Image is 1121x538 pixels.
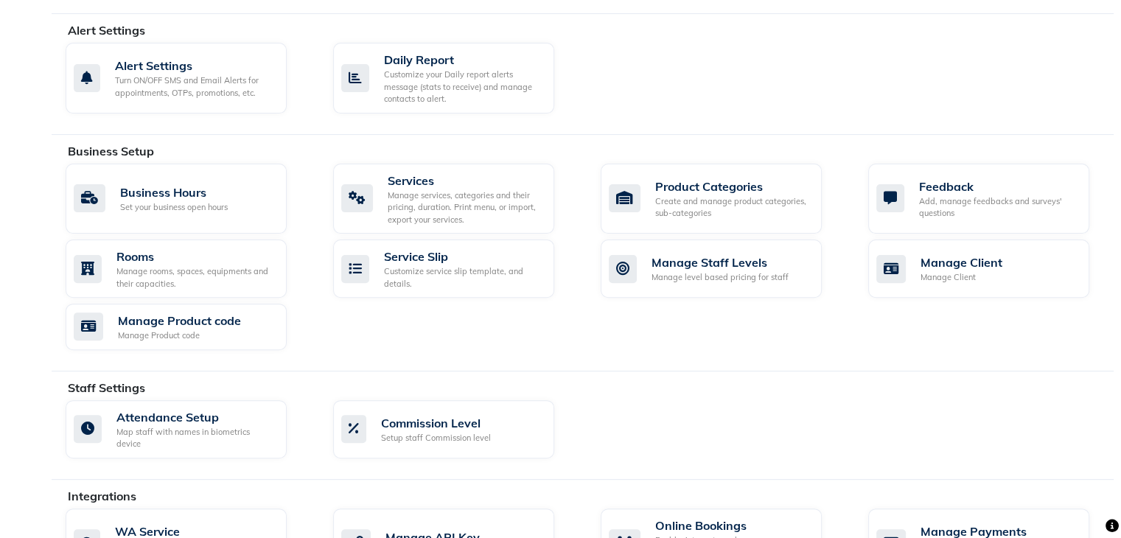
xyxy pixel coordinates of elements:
[868,240,1114,298] a: Manage ClientManage Client
[116,265,275,290] div: Manage rooms, spaces, equipments and their capacities.
[381,414,491,432] div: Commission Level
[384,265,542,290] div: Customize service slip template, and details.
[120,201,228,214] div: Set your business open hours
[652,254,789,271] div: Manage Staff Levels
[601,240,846,298] a: Manage Staff LevelsManage level based pricing for staff
[66,240,311,298] a: RoomsManage rooms, spaces, equipments and their capacities.
[116,426,275,450] div: Map staff with names in biometrics device
[66,304,311,350] a: Manage Product codeManage Product code
[384,51,542,69] div: Daily Report
[115,57,275,74] div: Alert Settings
[388,172,542,189] div: Services
[333,240,579,298] a: Service SlipCustomize service slip template, and details.
[652,271,789,284] div: Manage level based pricing for staff
[388,189,542,226] div: Manage services, categories and their pricing, duration. Print menu, or import, export your servi...
[655,195,810,220] div: Create and manage product categories, sub-categories
[381,432,491,444] div: Setup staff Commission level
[921,271,1002,284] div: Manage Client
[115,74,275,99] div: Turn ON/OFF SMS and Email Alerts for appointments, OTPs, promotions, etc.
[116,408,275,426] div: Attendance Setup
[384,69,542,105] div: Customize your Daily report alerts message (stats to receive) and manage contacts to alert.
[333,164,579,234] a: ServicesManage services, categories and their pricing, duration. Print menu, or import, export yo...
[919,178,1078,195] div: Feedback
[66,43,311,113] a: Alert SettingsTurn ON/OFF SMS and Email Alerts for appointments, OTPs, promotions, etc.
[868,164,1114,234] a: FeedbackAdd, manage feedbacks and surveys' questions
[655,178,810,195] div: Product Categories
[384,248,542,265] div: Service Slip
[333,400,579,458] a: Commission LevelSetup staff Commission level
[120,184,228,201] div: Business Hours
[66,400,311,458] a: Attendance SetupMap staff with names in biometrics device
[116,248,275,265] div: Rooms
[655,517,810,534] div: Online Bookings
[921,254,1002,271] div: Manage Client
[919,195,1078,220] div: Add, manage feedbacks and surveys' questions
[333,43,579,113] a: Daily ReportCustomize your Daily report alerts message (stats to receive) and manage contacts to ...
[66,164,311,234] a: Business HoursSet your business open hours
[601,164,846,234] a: Product CategoriesCreate and manage product categories, sub-categories
[118,312,241,329] div: Manage Product code
[118,329,241,342] div: Manage Product code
